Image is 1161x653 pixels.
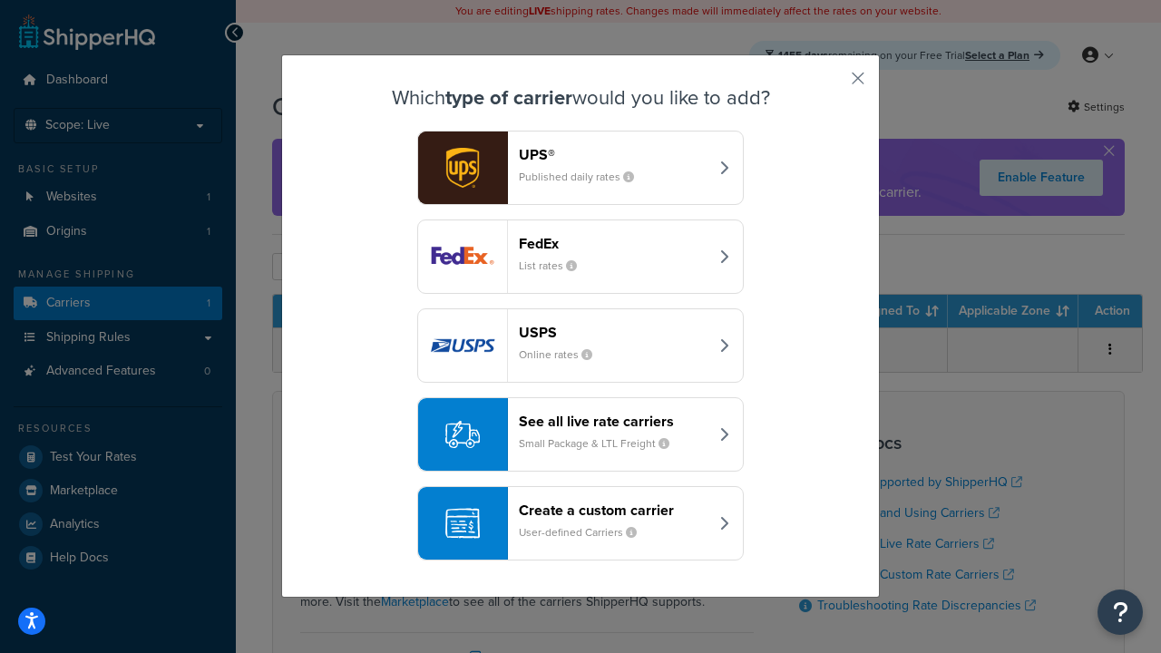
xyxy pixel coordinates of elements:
img: fedEx logo [418,220,507,293]
button: See all live rate carriersSmall Package & LTL Freight [417,397,744,472]
header: See all live rate carriers [519,413,708,430]
button: ups logoUPS®Published daily rates [417,131,744,205]
img: icon-carrier-custom-c93b8a24.svg [445,506,480,541]
header: FedEx [519,235,708,252]
small: Online rates [519,346,607,363]
h3: Which would you like to add? [327,87,834,109]
small: Published daily rates [519,169,649,185]
header: Create a custom carrier [519,502,708,519]
img: icon-carrier-liverate-becf4550.svg [445,417,480,452]
header: UPS® [519,146,708,163]
header: USPS [519,324,708,341]
button: usps logoUSPSOnline rates [417,308,744,383]
button: Create a custom carrierUser-defined Carriers [417,486,744,560]
small: List rates [519,258,591,274]
img: ups logo [418,132,507,204]
strong: type of carrier [445,83,572,112]
small: Small Package & LTL Freight [519,435,684,452]
button: fedEx logoFedExList rates [417,219,744,294]
img: usps logo [418,309,507,382]
small: User-defined Carriers [519,524,651,541]
button: Open Resource Center [1098,590,1143,635]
